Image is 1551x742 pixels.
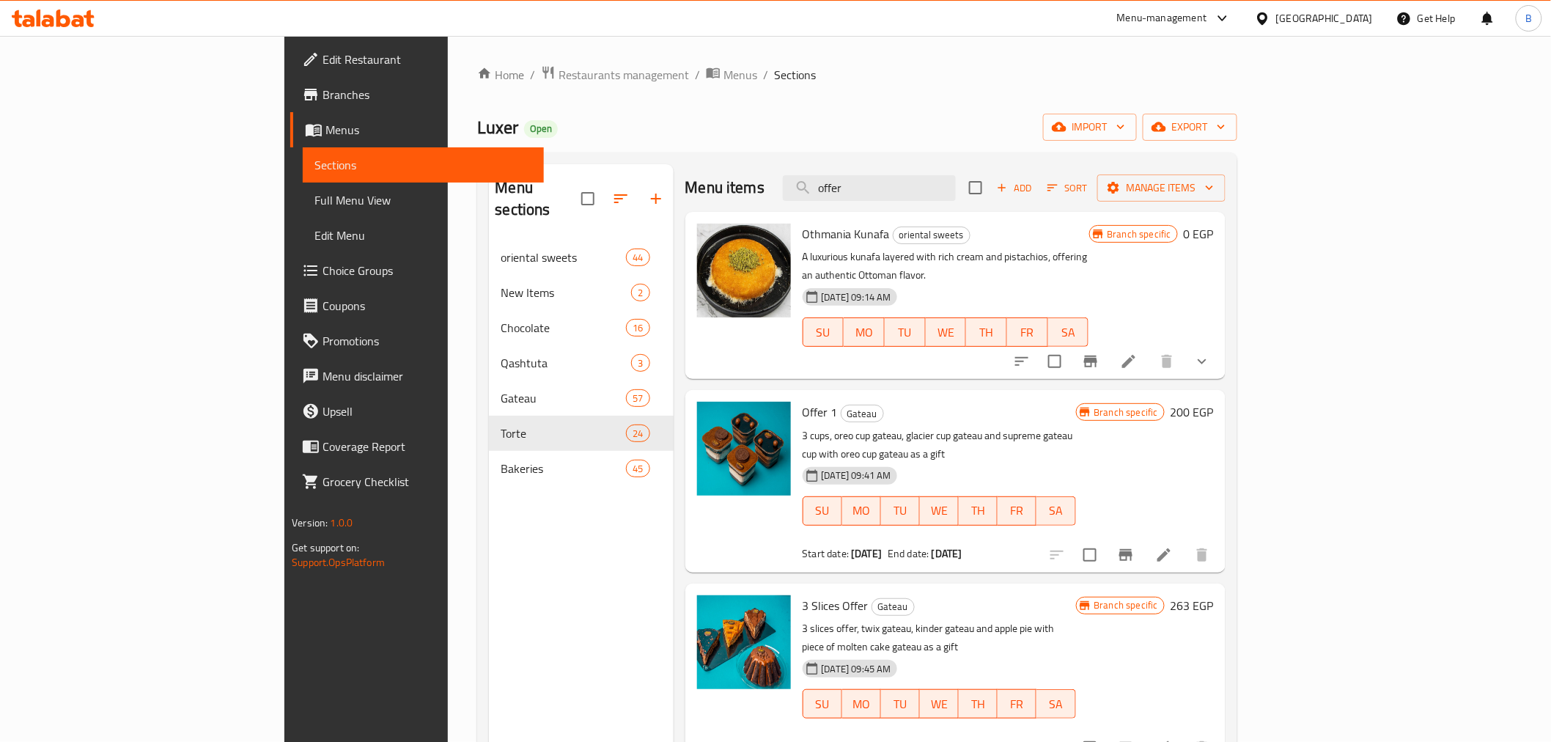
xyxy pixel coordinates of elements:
[1149,344,1185,379] button: delete
[1108,537,1143,573] button: Branch-specific-item
[1007,317,1048,347] button: FR
[697,595,791,689] img: 3 Slices Offer
[920,496,959,526] button: WE
[1044,177,1091,199] button: Sort
[489,234,673,492] nav: Menu sections
[1171,595,1214,616] h6: 263 EGP
[603,181,638,216] span: Sort sections
[631,354,649,372] div: items
[803,248,1089,284] p: A luxurious kunafa layered with rich cream and pistachios, offering an authentic Ottoman flavor.
[501,319,626,337] span: Chocolate
[1185,537,1220,573] button: delete
[881,496,920,526] button: TU
[303,218,543,253] a: Edit Menu
[1042,694,1069,715] span: SA
[323,262,531,279] span: Choice Groups
[783,175,956,201] input: search
[872,598,914,615] span: Gateau
[851,544,882,563] b: [DATE]
[290,112,543,147] a: Menus
[292,513,328,532] span: Version:
[632,356,649,370] span: 3
[501,354,631,372] span: Qashtuta
[998,689,1036,719] button: FR
[803,689,842,719] button: SU
[1075,540,1105,570] span: Select to update
[489,416,673,451] div: Torte24
[331,513,353,532] span: 1.0.0
[1036,496,1075,526] button: SA
[631,284,649,301] div: items
[323,51,531,68] span: Edit Restaurant
[1088,405,1164,419] span: Branch specific
[959,689,998,719] button: TH
[893,227,970,244] div: oriental sweets
[848,500,875,521] span: MO
[926,317,967,347] button: WE
[501,389,626,407] span: Gateau
[290,429,543,464] a: Coverage Report
[489,345,673,381] div: Qashtuta3
[323,86,531,103] span: Branches
[803,620,1076,656] p: 3 slices offer, twix gateau, kinder gateau and apple pie with piece of molten cake gateau as a gift
[926,500,953,521] span: WE
[848,694,875,715] span: MO
[1117,10,1207,27] div: Menu-management
[932,544,962,563] b: [DATE]
[872,598,915,616] div: Gateau
[290,394,543,429] a: Upsell
[1184,224,1214,244] h6: 0 EGP
[1097,175,1226,202] button: Manage items
[816,469,897,482] span: [DATE] 09:41 AM
[965,500,992,521] span: TH
[303,147,543,183] a: Sections
[489,275,673,310] div: New Items2
[1004,344,1039,379] button: sort-choices
[1109,179,1214,197] span: Manage items
[803,223,890,245] span: Othmania Kunafa
[809,694,836,715] span: SU
[966,317,1007,347] button: TH
[290,42,543,77] a: Edit Restaurant
[290,288,543,323] a: Coupons
[1036,689,1075,719] button: SA
[995,180,1034,196] span: Add
[959,496,998,526] button: TH
[323,403,531,420] span: Upsell
[841,405,884,422] div: Gateau
[1276,10,1373,26] div: [GEOGRAPHIC_DATA]
[323,438,531,455] span: Coverage Report
[323,367,531,385] span: Menu disclaimer
[891,322,920,343] span: TU
[960,172,991,203] span: Select section
[926,694,953,715] span: WE
[626,425,649,442] div: items
[572,183,603,214] span: Select all sections
[1120,353,1138,370] a: Edit menu item
[323,332,531,350] span: Promotions
[501,460,626,477] span: Bakeries
[1013,322,1042,343] span: FR
[803,595,869,617] span: 3 Slices Offer
[1155,546,1173,564] a: Edit menu item
[489,451,673,486] div: Bakeries45
[1055,118,1125,136] span: import
[290,77,543,112] a: Branches
[888,544,929,563] span: End date:
[991,177,1038,199] button: Add
[325,121,531,139] span: Menus
[627,462,649,476] span: 45
[972,322,1001,343] span: TH
[932,322,961,343] span: WE
[774,66,816,84] span: Sections
[501,284,631,301] span: New Items
[626,460,649,477] div: items
[841,405,883,422] span: Gateau
[998,496,1036,526] button: FR
[290,359,543,394] a: Menu disclaimer
[1047,180,1088,196] span: Sort
[697,224,791,317] img: Othmania Kunafa
[816,662,897,676] span: [DATE] 09:45 AM
[290,464,543,499] a: Grocery Checklist
[887,500,914,521] span: TU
